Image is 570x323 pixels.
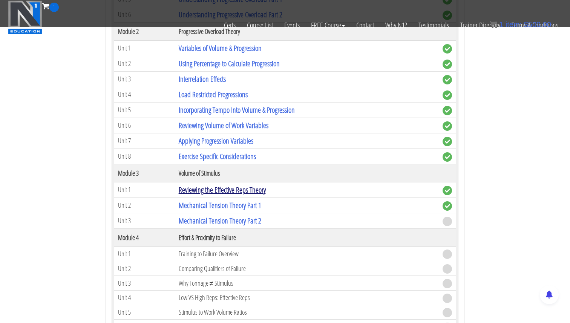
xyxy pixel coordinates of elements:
[114,213,175,228] td: Unit 3
[114,133,175,148] td: Unit 7
[49,3,59,12] span: 1
[279,12,305,38] a: Events
[179,216,261,226] a: Mechanical Tension Theory Part 2
[114,71,175,87] td: Unit 3
[455,12,506,38] a: Trainer Directory
[114,87,175,102] td: Unit 4
[8,0,42,34] img: n1-education
[443,90,452,100] span: complete
[175,261,439,276] td: Comparing Qualifiers of Failure
[380,12,413,38] a: Why N1?
[443,106,452,115] span: complete
[179,43,262,53] a: Variables of Volume & Progression
[175,228,439,246] th: Effort & Proximity to Failure
[443,201,452,211] span: complete
[506,20,522,29] span: item:
[42,1,59,11] a: 1
[114,56,175,71] td: Unit 2
[114,118,175,133] td: Unit 6
[179,74,226,84] a: Interrelation Effects
[179,58,280,69] a: Using Percentage to Calculate Progression
[114,228,175,246] th: Module 4
[114,182,175,197] td: Unit 1
[179,151,256,161] a: Exercise Specific Considerations
[175,305,439,320] td: Stimulus to Work Volume Ratios
[443,44,452,54] span: complete
[443,121,452,131] span: complete
[524,20,528,29] span: $
[443,186,452,195] span: complete
[114,40,175,56] td: Unit 1
[443,60,452,69] span: complete
[443,152,452,162] span: complete
[351,12,380,38] a: Contact
[499,20,503,29] span: 1
[175,246,439,261] td: Training to Failure Overview
[241,12,279,38] a: Course List
[179,136,253,146] a: Applying Progression Variables
[175,276,439,291] td: Why Tonnage ≠ Stimulus
[114,148,175,164] td: Unit 8
[305,12,351,38] a: FREE Course
[443,137,452,146] span: complete
[524,20,551,29] bdi: 500.00
[114,305,175,320] td: Unit 5
[443,75,452,84] span: complete
[179,200,261,210] a: Mechanical Tension Theory Part 1
[114,261,175,276] td: Unit 2
[114,276,175,291] td: Unit 3
[218,12,241,38] a: Certs
[114,246,175,261] td: Unit 1
[114,290,175,305] td: Unit 4
[413,12,455,38] a: Testimonials
[490,21,497,28] img: icon11.png
[179,185,266,195] a: Reviewing the Effective Reps Theory
[114,102,175,118] td: Unit 5
[179,105,295,115] a: Incorporating Tempo Into Volume & Progression
[114,164,175,182] th: Module 3
[179,120,268,130] a: Reviewing Volume of Work Variables
[490,20,551,29] a: 1 item: $500.00
[175,290,439,305] td: Low VS High Reps: Effective Reps
[114,197,175,213] td: Unit 2
[506,12,564,38] a: Terms & Conditions
[175,164,439,182] th: Volume of Stimulus
[179,89,248,100] a: Load Restricted Progressions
